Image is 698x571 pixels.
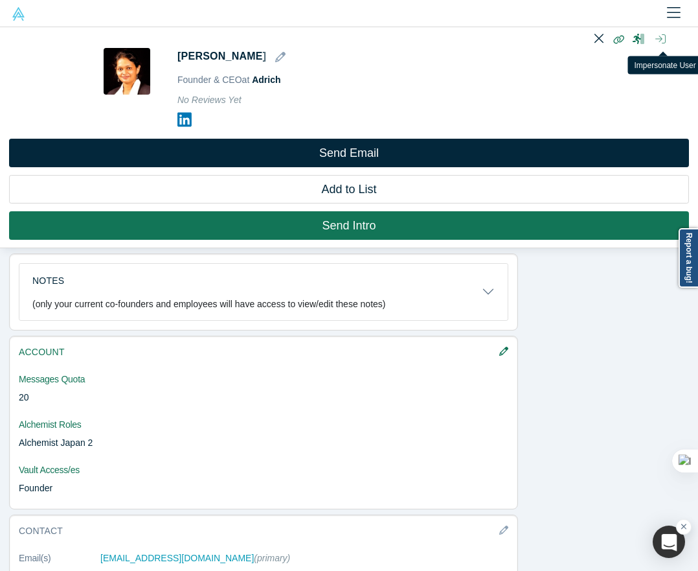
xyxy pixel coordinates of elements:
p: (only your current co-founders and employees will have access to view/edit these notes) [32,299,386,310]
dd: 20 [19,391,409,404]
dd: Alchemist Japan 2 [19,436,409,450]
button: Close [594,29,603,47]
span: No Reviews Yet [177,95,242,105]
span: (primary) [254,553,290,563]
h3: Contact [19,524,490,538]
h3: Account [19,345,490,359]
h1: [PERSON_NAME] [177,48,286,66]
dt: Messages Quota [19,373,508,386]
span: Founder & CEO at [177,75,281,85]
a: Report a bug! [679,228,698,288]
button: Send Intro [9,211,689,240]
a: [EMAIL_ADDRESS][DOMAIN_NAME] [100,553,254,563]
button: Notes (only your current co-founders and employees will have access to view/edit these notes) [19,264,508,320]
a: Send Email [9,139,689,167]
h3: Notes [32,274,64,288]
dt: Alchemist Roles [19,418,508,432]
img: Alchemist Vault Logo [12,7,25,21]
img: Adhithi Aji's Profile Image [104,48,150,95]
button: Add to List [9,175,689,204]
a: Adrich [252,75,280,85]
dd: Founder [19,482,409,495]
dt: Vault Access/es [19,463,508,477]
